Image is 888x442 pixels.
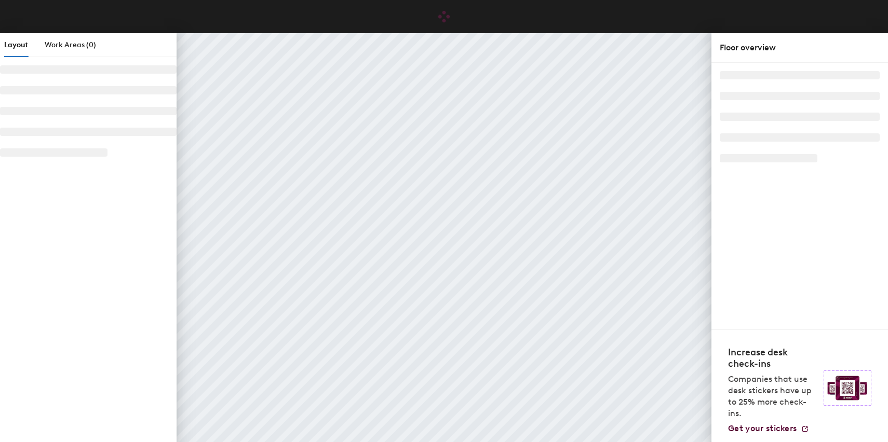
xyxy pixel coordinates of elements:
[728,423,797,433] span: Get your stickers
[728,423,809,434] a: Get your stickers
[728,347,817,369] h4: Increase desk check-ins
[728,374,817,419] p: Companies that use desk stickers have up to 25% more check-ins.
[824,370,871,406] img: Sticker logo
[4,40,28,49] span: Layout
[45,40,96,49] span: Work Areas (0)
[720,42,880,54] div: Floor overview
